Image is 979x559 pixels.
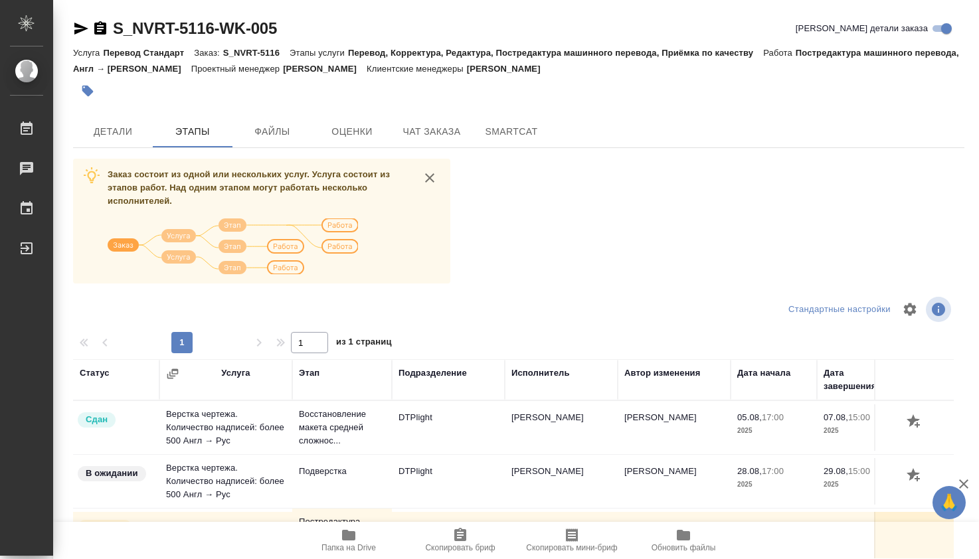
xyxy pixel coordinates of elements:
div: Этап [299,366,319,380]
span: Детали [81,123,145,140]
p: Проектный менеджер [191,64,283,74]
p: Постредактура машинного перевода [299,515,385,555]
div: Подразделение [399,366,467,380]
p: 05.08, [737,412,762,422]
p: 17:00 [762,466,784,476]
span: из 1 страниц [336,334,392,353]
p: 15:00 [848,412,870,422]
p: Перевод, Корректура, Редактура, Постредактура машинного перевода, Приёмка по качеству [348,48,763,58]
button: close [420,168,440,188]
a: S_NVRT-5116-WK-005 [113,19,277,37]
p: 17:00 [848,520,870,530]
div: Статус [80,366,110,380]
span: Чат заказа [400,123,464,140]
td: Перевод [PERSON_NAME] → Рус [159,512,292,558]
button: Обновить файлы [628,522,739,559]
td: Верстка чертежа. Количество надписей: более 500 Англ → Рус [159,401,292,454]
span: Файлы [240,123,304,140]
span: Скопировать бриф [425,543,495,552]
p: 2025 [737,424,810,438]
button: Скопировать ссылку для ЯМессенджера [73,21,89,37]
p: Подверстка [299,465,385,478]
button: Скопировать бриф [404,522,516,559]
td: MedLinguists [392,512,505,558]
span: Скопировать мини-бриф [526,543,617,552]
button: Скопировать ссылку [92,21,108,37]
p: S_NVRT-5116 [223,48,290,58]
p: В работе [86,520,124,534]
p: [PERSON_NAME] [467,64,551,74]
td: [PERSON_NAME] [505,458,618,505]
p: 07.08, [824,412,848,422]
span: SmartCat [480,123,543,140]
td: [PERSON_NAME] [618,404,731,451]
p: Клиентские менеджеры [367,64,467,74]
span: [PERSON_NAME] детали заказа [796,22,928,35]
button: 🙏 [933,486,966,519]
p: 17:00 [762,412,784,422]
p: 2025 [824,478,897,491]
p: Заказ: [194,48,222,58]
p: Перевод Стандарт [103,48,194,58]
span: Настроить таблицу [894,293,926,325]
button: Добавить тэг [73,76,102,106]
td: [PERSON_NAME] [505,512,618,558]
td: Верстка чертежа. Количество надписей: более 500 Англ → Рус [159,455,292,508]
p: 18:00 [762,520,784,530]
div: Дата завершения [824,366,897,393]
button: Скопировать мини-бриф [516,522,628,559]
div: Услуга [221,366,250,380]
button: Сгруппировать [166,367,179,380]
p: Восстановление макета средней сложнос... [299,408,385,447]
div: split button [785,299,894,320]
p: В ожидании [86,467,138,480]
p: 27.08, [824,520,848,530]
span: Этапы [161,123,224,140]
p: 2025 [824,424,897,438]
div: Автор изменения [624,366,700,380]
p: 07.08, [737,520,762,530]
p: Работа [763,48,796,58]
span: Посмотреть информацию [926,297,954,322]
td: [PERSON_NAME] [618,512,731,558]
p: Этапы услуги [290,48,348,58]
div: Исполнитель [511,366,570,380]
td: DTPlight [392,404,505,451]
span: Заказ состоит из одной или нескольких услуг. Услуга состоит из этапов работ. Над одним этапом мог... [108,169,390,206]
button: Добавить оценку [903,465,926,487]
p: 2025 [737,478,810,491]
span: 🙏 [938,489,960,517]
button: Папка на Drive [293,522,404,559]
p: Сдан [86,413,108,426]
p: 29.08, [824,466,848,476]
td: [PERSON_NAME] [618,458,731,505]
p: 28.08, [737,466,762,476]
span: Оценки [320,123,384,140]
td: [PERSON_NAME] [505,404,618,451]
td: DTPlight [392,458,505,505]
p: [PERSON_NAME] [283,64,367,74]
p: 15:00 [848,466,870,476]
span: Обновить файлы [652,543,716,552]
div: Дата начала [737,366,790,380]
p: Услуга [73,48,103,58]
button: Добавить оценку [903,411,926,434]
span: Папка на Drive [321,543,376,552]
